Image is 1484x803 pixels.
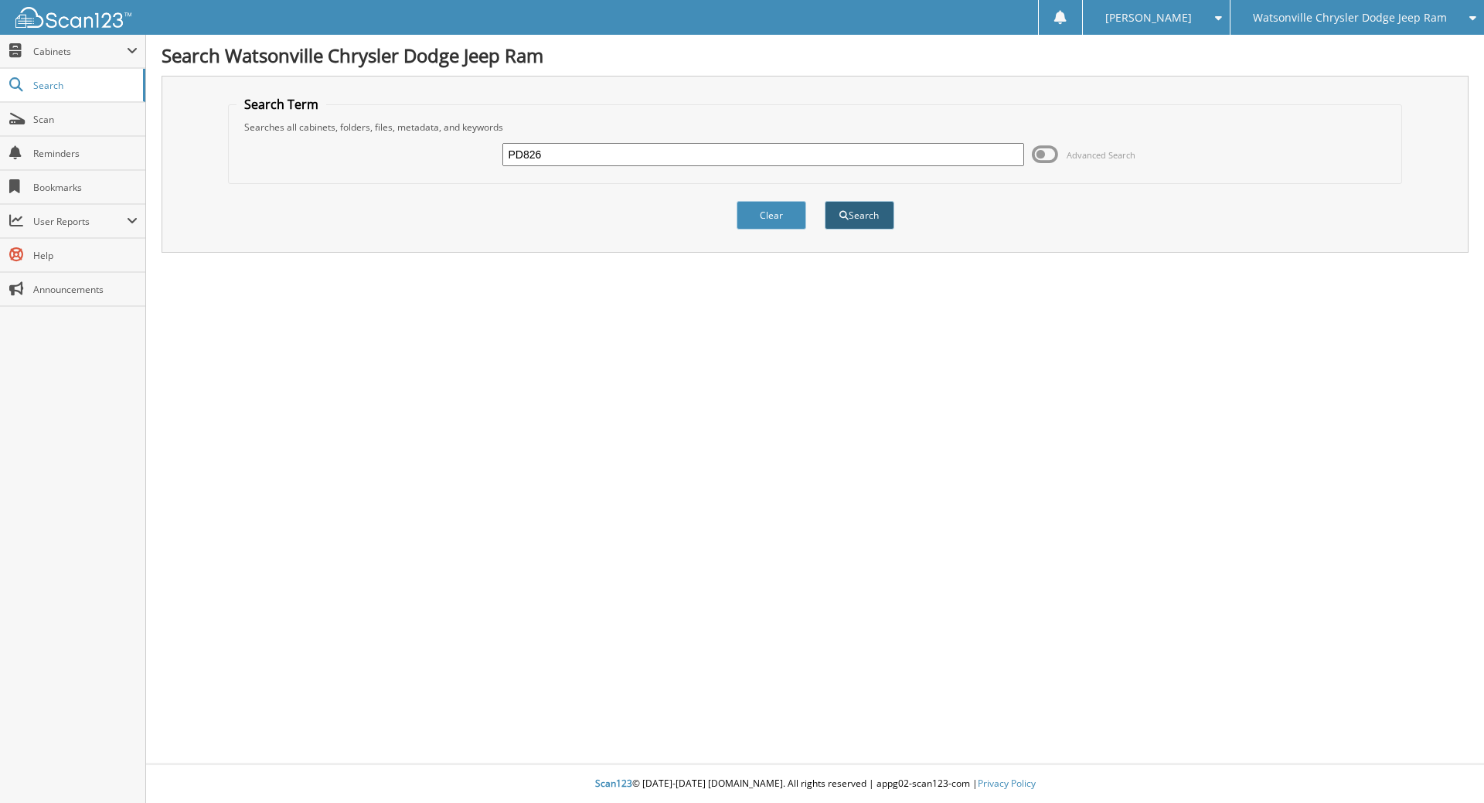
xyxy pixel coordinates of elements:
[146,765,1484,803] div: © [DATE]-[DATE] [DOMAIN_NAME]. All rights reserved | appg02-scan123-com |
[33,147,138,160] span: Reminders
[1105,13,1192,22] span: [PERSON_NAME]
[825,201,894,230] button: Search
[1407,729,1484,803] iframe: Chat Widget
[1253,13,1447,22] span: Watsonville Chrysler Dodge Jeep Ram
[33,249,138,262] span: Help
[33,113,138,126] span: Scan
[33,283,138,296] span: Announcements
[978,777,1036,790] a: Privacy Policy
[15,7,131,28] img: scan123-logo-white.svg
[737,201,806,230] button: Clear
[33,215,127,228] span: User Reports
[237,121,1394,134] div: Searches all cabinets, folders, files, metadata, and keywords
[33,45,127,58] span: Cabinets
[33,79,135,92] span: Search
[237,96,326,113] legend: Search Term
[33,181,138,194] span: Bookmarks
[162,43,1469,68] h1: Search Watsonville Chrysler Dodge Jeep Ram
[1067,149,1135,161] span: Advanced Search
[595,777,632,790] span: Scan123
